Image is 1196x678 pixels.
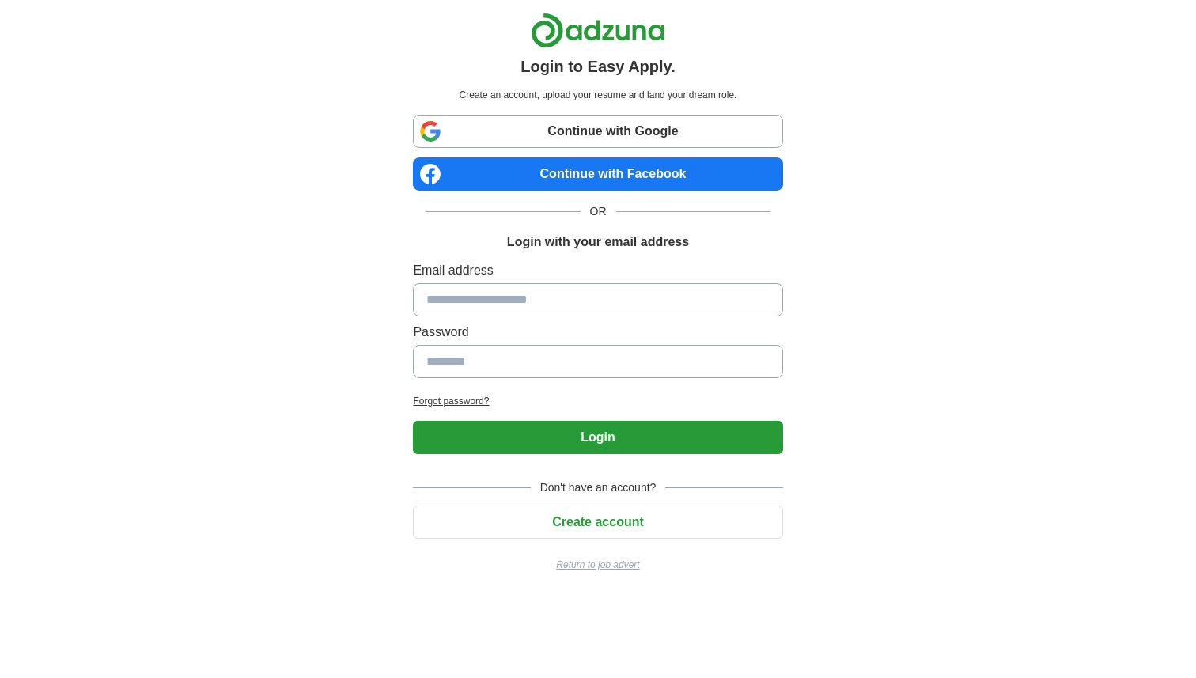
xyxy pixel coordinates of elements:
[520,55,676,78] h1: Login to Easy Apply.
[413,261,782,280] label: Email address
[413,558,782,572] a: Return to job advert
[413,506,782,539] button: Create account
[413,394,782,408] a: Forgot password?
[413,515,782,528] a: Create account
[581,203,616,220] span: OR
[413,421,782,454] button: Login
[507,233,689,252] h1: Login with your email address
[413,115,782,148] a: Continue with Google
[531,13,665,48] img: Adzuna logo
[531,479,666,496] span: Don't have an account?
[413,323,782,342] label: Password
[413,157,782,191] a: Continue with Facebook
[416,88,779,102] p: Create an account, upload your resume and land your dream role.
